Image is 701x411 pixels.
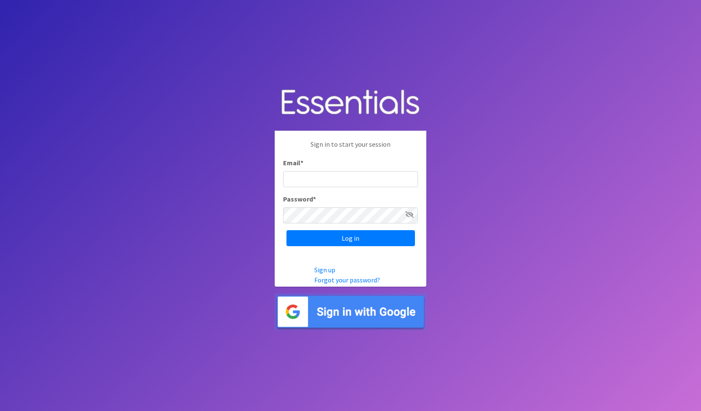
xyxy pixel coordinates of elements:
[275,81,426,124] img: Human Essentials
[283,158,303,168] label: Email
[275,293,426,330] img: Sign in with Google
[283,194,316,204] label: Password
[283,139,418,158] p: Sign in to start your session
[313,195,316,203] abbr: required
[314,266,335,274] a: Sign up
[286,230,415,246] input: Log in
[300,158,303,167] abbr: required
[314,276,380,284] a: Forgot your password?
